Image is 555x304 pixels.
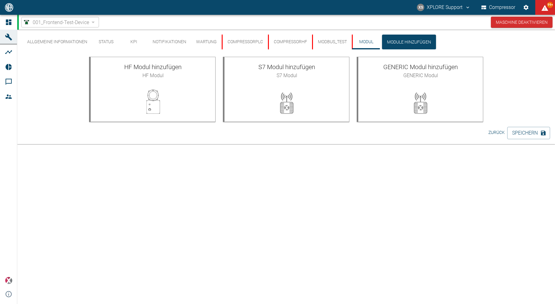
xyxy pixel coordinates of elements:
span: HF Modul [96,72,210,79]
button: Allgemeine Informationen [22,35,92,49]
span: S7 Modul [229,72,344,79]
button: CompressorPlc [222,35,268,49]
button: compressors@neaxplore.com [416,2,471,13]
span: HF Modul hinzufügen [96,62,210,72]
button: Wartung [191,35,222,49]
span: GENERIC Modul hinzufügen [363,62,478,72]
button: Status [92,35,120,49]
button: Zurück [486,127,507,138]
div: XS [417,4,424,11]
a: 001_Frontend-Test-Device [23,19,89,26]
img: logo [4,3,14,11]
button: CompressorHF [268,35,312,49]
span: 001_Frontend-Test-Device [33,19,89,26]
img: module [277,89,297,114]
button: Module hinzufügen [382,35,436,49]
button: Maschine deaktivieren [491,17,553,28]
button: Notifikationen [148,35,191,49]
img: module [411,89,430,114]
button: KPI [120,35,148,49]
span: S7 Modul hinzufügen [229,62,344,72]
span: GENERIC Modul [363,72,478,79]
img: module [146,89,160,114]
button: Einstellungen [520,2,532,13]
img: Xplore Logo [5,277,12,284]
button: modbus_test [312,35,352,49]
button: Speichern [507,127,550,139]
span: 99+ [547,2,553,8]
button: Modul [352,35,380,49]
button: Compressor [480,2,517,13]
